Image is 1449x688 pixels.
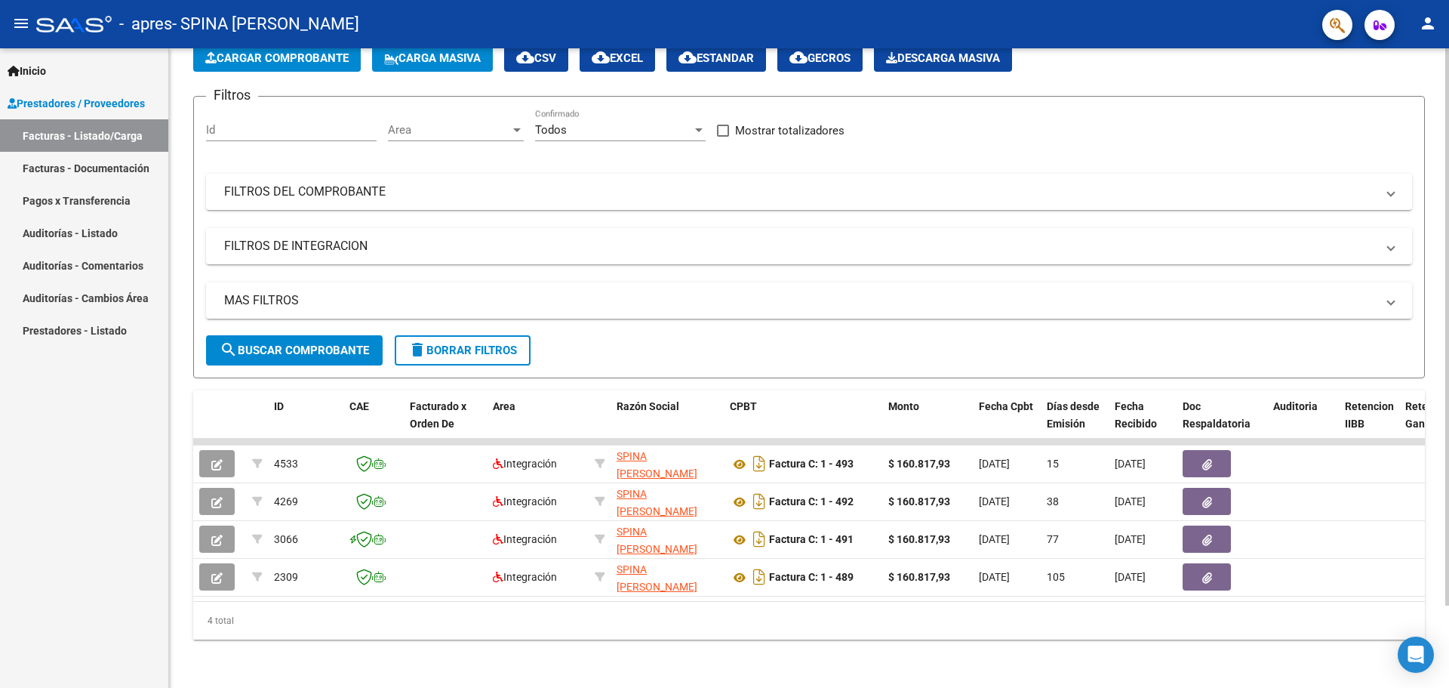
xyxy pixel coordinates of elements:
button: EXCEL [580,45,655,72]
i: Descargar documento [749,565,769,589]
button: Estandar [666,45,766,72]
datatable-header-cell: CAE [343,390,404,457]
span: Integración [493,533,557,545]
i: Descargar documento [749,527,769,551]
span: - apres [119,8,172,41]
app-download-masive: Descarga masiva de comprobantes (adjuntos) [874,45,1012,72]
span: 4533 [274,458,298,470]
span: 105 [1047,571,1065,583]
datatable-header-cell: CPBT [724,390,882,457]
span: Integración [493,458,557,470]
mat-icon: search [220,341,238,359]
span: 4269 [274,495,298,508]
mat-icon: cloud_download [592,48,610,66]
span: Facturado x Orden De [410,400,466,430]
span: CSV [516,51,556,65]
button: Cargar Comprobante [193,45,361,72]
span: [DATE] [979,458,1010,470]
span: SPINA [PERSON_NAME] [617,563,697,593]
span: [DATE] [1115,495,1146,508]
mat-icon: person [1419,14,1437,32]
mat-expansion-panel-header: FILTROS DEL COMPROBANTE [206,174,1412,210]
span: Integración [493,495,557,508]
span: SPINA [PERSON_NAME] [617,488,697,517]
mat-panel-title: FILTROS DE INTEGRACION [224,238,1376,255]
span: Integración [493,571,557,583]
mat-expansion-panel-header: FILTROS DE INTEGRACION [206,228,1412,264]
mat-icon: cloud_download [789,48,808,66]
span: CPBT [730,400,757,412]
datatable-header-cell: Auditoria [1267,390,1339,457]
strong: $ 160.817,93 [888,571,950,583]
datatable-header-cell: Facturado x Orden De [404,390,487,457]
strong: $ 160.817,93 [888,458,950,470]
strong: Factura C: 1 - 489 [769,572,854,584]
mat-icon: cloud_download [678,48,697,66]
mat-icon: delete [408,341,426,359]
strong: $ 160.817,93 [888,495,950,508]
div: 27396641963 [617,448,718,480]
div: 27396641963 [617,561,718,593]
span: EXCEL [592,51,643,65]
strong: $ 160.817,93 [888,533,950,545]
button: Buscar Comprobante [206,335,383,366]
div: 27396641963 [617,523,718,555]
strong: Factura C: 1 - 493 [769,458,854,470]
button: Gecros [777,45,863,72]
span: Carga Masiva [384,51,481,65]
datatable-header-cell: Monto [882,390,973,457]
button: Descarga Masiva [874,45,1012,72]
span: Razón Social [617,400,679,412]
span: Monto [888,400,919,412]
span: Estandar [678,51,754,65]
mat-icon: menu [12,14,30,32]
span: [DATE] [1115,571,1146,583]
span: Auditoria [1273,400,1318,412]
i: Descargar documento [749,452,769,476]
datatable-header-cell: Retencion IIBB [1339,390,1399,457]
datatable-header-cell: Días desde Emisión [1041,390,1109,457]
span: ID [274,400,284,412]
span: Fecha Cpbt [979,400,1033,412]
span: SPINA [PERSON_NAME] [617,526,697,555]
span: 3066 [274,533,298,545]
button: Borrar Filtros [395,335,531,366]
span: SPINA [PERSON_NAME] [617,450,697,480]
span: Cargar Comprobante [205,51,349,65]
mat-panel-title: FILTROS DEL COMPROBANTE [224,184,1376,200]
span: [DATE] [979,495,1010,508]
button: CSV [504,45,568,72]
span: [DATE] [1115,533,1146,545]
span: - SPINA [PERSON_NAME] [172,8,359,41]
span: Días desde Emisión [1047,400,1100,430]
i: Descargar documento [749,489,769,514]
span: 77 [1047,533,1059,545]
span: Fecha Recibido [1115,400,1157,430]
datatable-header-cell: Area [487,390,589,457]
span: Retencion IIBB [1345,400,1394,430]
button: Carga Masiva [372,45,493,72]
mat-icon: cloud_download [516,48,534,66]
h3: Filtros [206,85,258,106]
span: Doc Respaldatoria [1183,400,1251,430]
span: Todos [535,123,567,137]
span: Borrar Filtros [408,344,517,357]
span: Area [493,400,515,412]
datatable-header-cell: ID [268,390,343,457]
datatable-header-cell: Doc Respaldatoria [1177,390,1267,457]
div: Open Intercom Messenger [1398,637,1434,673]
span: Buscar Comprobante [220,344,369,357]
strong: Factura C: 1 - 492 [769,496,854,508]
span: 2309 [274,571,298,583]
span: Area [388,123,510,137]
datatable-header-cell: Fecha Recibido [1109,390,1177,457]
span: CAE [349,400,369,412]
span: [DATE] [979,571,1010,583]
div: 4 total [193,602,1425,640]
span: [DATE] [979,533,1010,545]
mat-expansion-panel-header: MAS FILTROS [206,282,1412,319]
datatable-header-cell: Fecha Cpbt [973,390,1041,457]
span: [DATE] [1115,458,1146,470]
span: Gecros [789,51,851,65]
strong: Factura C: 1 - 491 [769,534,854,546]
